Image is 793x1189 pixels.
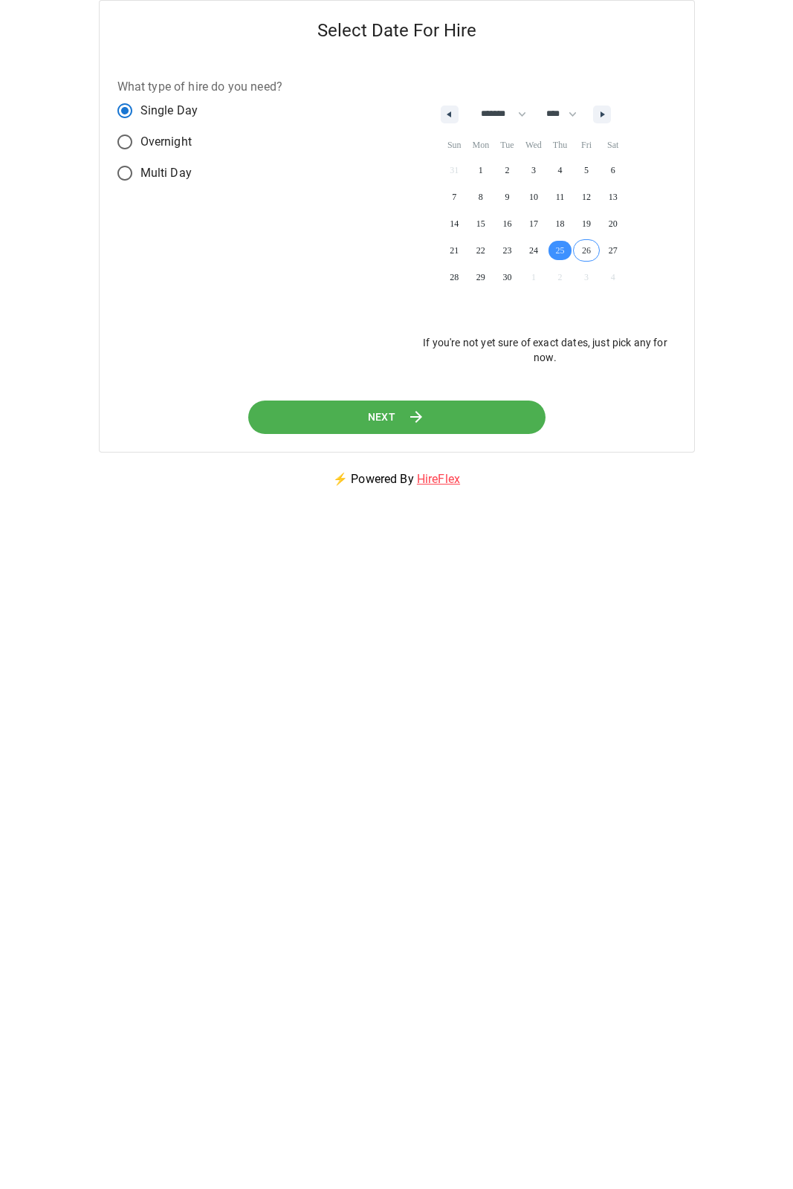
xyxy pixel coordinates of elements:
span: Wed [520,133,547,157]
span: Tue [494,133,521,157]
p: ⚡ Powered By [315,453,478,506]
span: 18 [556,210,565,237]
span: 27 [609,237,618,264]
button: 25 [547,237,574,264]
span: 13 [609,184,618,210]
button: 8 [467,184,494,210]
span: 11 [556,184,565,210]
span: 17 [529,210,538,237]
label: What type of hire do you need? [117,78,283,95]
span: 9 [505,184,509,210]
button: 21 [441,237,467,264]
a: HireFlex [417,472,460,486]
span: 1 [479,157,483,184]
span: 30 [502,264,511,291]
span: 15 [476,210,485,237]
button: 23 [494,237,521,264]
button: 12 [573,184,600,210]
span: Multi Day [140,164,192,182]
button: 18 [547,210,574,237]
span: 7 [452,184,456,210]
span: 19 [582,210,591,237]
span: Single Day [140,102,198,120]
span: 29 [476,264,485,291]
button: 27 [600,237,627,264]
button: 19 [573,210,600,237]
span: 14 [450,210,459,237]
button: 22 [467,237,494,264]
span: 23 [502,237,511,264]
span: Sun [441,133,467,157]
button: 26 [573,237,600,264]
span: 2 [505,157,509,184]
button: 5 [573,157,600,184]
span: 25 [556,237,565,264]
button: 14 [441,210,467,237]
button: 28 [441,264,467,291]
span: 12 [582,184,591,210]
span: Fri [573,133,600,157]
span: Next [368,408,396,427]
button: 16 [494,210,521,237]
span: Mon [467,133,494,157]
span: Sat [600,133,627,157]
span: 5 [584,157,589,184]
span: 28 [450,264,459,291]
span: 16 [502,210,511,237]
span: Thu [547,133,574,157]
p: If you're not yet sure of exact dates, just pick any for now. [415,335,676,365]
button: 15 [467,210,494,237]
span: 26 [582,237,591,264]
button: 7 [441,184,467,210]
button: 6 [600,157,627,184]
button: 30 [494,264,521,291]
button: 29 [467,264,494,291]
button: 9 [494,184,521,210]
button: 1 [467,157,494,184]
button: 2 [494,157,521,184]
button: 4 [547,157,574,184]
span: 24 [529,237,538,264]
button: 20 [600,210,627,237]
span: 21 [450,237,459,264]
button: 24 [520,237,547,264]
button: 13 [600,184,627,210]
span: 3 [531,157,536,184]
h5: Select Date For Hire [100,1,694,60]
span: 6 [611,157,615,184]
span: 22 [476,237,485,264]
button: Next [247,401,545,434]
span: 4 [558,157,563,184]
button: 10 [520,184,547,210]
span: Overnight [140,133,192,151]
span: 8 [479,184,483,210]
span: 10 [529,184,538,210]
button: 11 [547,184,574,210]
button: 17 [520,210,547,237]
span: 20 [609,210,618,237]
button: 3 [520,157,547,184]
